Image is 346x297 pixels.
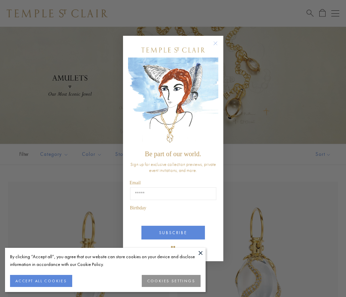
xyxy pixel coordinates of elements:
span: Be part of our world. [145,150,201,158]
img: Temple St. Clair [141,47,205,53]
button: Close dialog [215,42,223,51]
button: SUBSCRIBE [141,226,205,239]
div: By clicking “Accept all”, you agree that our website can store cookies on your device and disclos... [10,253,201,268]
img: TSC [166,241,180,255]
span: Sign up for exclusive collection previews, private event invitations, and more. [130,161,216,173]
button: COOKIES SETTINGS [142,275,201,287]
input: Email [130,187,216,200]
span: Birthday [130,205,146,210]
button: ACCEPT ALL COOKIES [10,275,72,287]
span: Email [130,180,141,185]
img: c4a9eb12-d91a-4d4a-8ee0-386386f4f338.jpeg [128,58,218,147]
